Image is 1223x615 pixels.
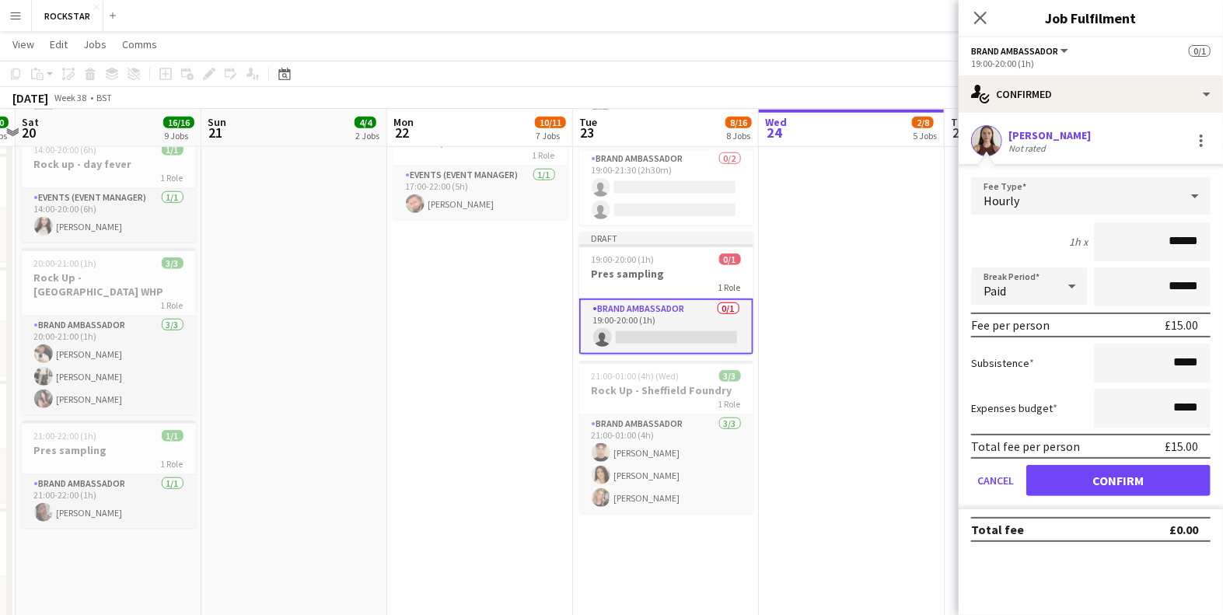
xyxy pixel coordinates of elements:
span: 20 [19,124,39,142]
div: 8 Jobs [726,130,751,142]
div: 7 Jobs [536,130,565,142]
span: Thu [951,115,970,129]
span: Comms [122,37,157,51]
span: 1 Role [161,299,183,311]
span: 1 Role [161,172,183,183]
div: 19:00-20:00 (1h) [971,58,1211,69]
span: 23 [577,124,597,142]
span: 24 [763,124,787,142]
span: Brand Ambassador [971,45,1058,57]
h3: Pres sampling [579,267,753,281]
div: 2 Jobs [355,130,379,142]
span: 19:00-20:00 (1h) [592,253,655,265]
button: ROCKSTAR [32,1,103,31]
div: £15.00 [1165,439,1198,454]
span: Wed [765,115,787,129]
span: 22 [391,124,414,142]
div: 1h x [1069,235,1088,249]
h3: Rock Up - Sheffield Foundry [579,383,753,397]
div: Total fee per person [971,439,1080,454]
span: 2/8 [912,117,934,128]
h3: Rock Up - [GEOGRAPHIC_DATA] WHP [22,271,196,299]
span: 1/1 [162,430,183,442]
app-card-role: Brand Ambassador0/119:00-20:00 (1h) [579,299,753,355]
label: Subsistence [971,356,1034,370]
span: 10/11 [535,117,566,128]
label: Expenses budget [971,401,1057,415]
a: Comms [116,34,163,54]
span: 21:00-22:00 (1h) [34,430,97,442]
span: Sun [208,115,226,129]
span: 3/3 [719,370,741,382]
span: 1/1 [162,144,183,155]
app-card-role: Brand Ambassador1/121:00-22:00 (1h)[PERSON_NAME] [22,475,196,528]
span: 8/16 [725,117,752,128]
span: 1 Role [718,281,741,293]
div: 5 Jobs [913,130,937,142]
div: BST [96,92,112,103]
app-job-card: 17:00-22:00 (5h)1/1Rock Up Leeds Mint1 RoleEvents (Event Manager)1/117:00-22:00 (5h)[PERSON_NAME] [393,112,568,219]
app-card-role: Brand Ambassador3/321:00-01:00 (4h)[PERSON_NAME][PERSON_NAME][PERSON_NAME] [579,415,753,513]
span: 14:00-20:00 (6h) [34,144,97,155]
app-card-role: Events (Event Manager)1/114:00-20:00 (6h)[PERSON_NAME] [22,189,196,242]
span: 3/3 [162,257,183,269]
app-job-card: 21:00-22:00 (1h)1/1Pres sampling1 RoleBrand Ambassador1/121:00-22:00 (1h)[PERSON_NAME] [22,421,196,528]
app-job-card: 20:00-21:00 (1h)3/3Rock Up - [GEOGRAPHIC_DATA] WHP1 RoleBrand Ambassador3/320:00-21:00 (1h)[PERSO... [22,248,196,414]
h3: Pres sampling [22,443,196,457]
div: Total fee [971,522,1024,537]
app-job-card: 14:00-20:00 (6h)1/1Rock up - day fever1 RoleEvents (Event Manager)1/114:00-20:00 (6h)[PERSON_NAME] [22,135,196,242]
a: View [6,34,40,54]
app-job-card: 21:00-01:00 (4h) (Wed)3/3Rock Up - Sheffield Foundry1 RoleBrand Ambassador3/321:00-01:00 (4h)[PER... [579,361,753,513]
div: Draft [579,232,753,244]
span: 25 [949,124,970,142]
a: Edit [44,34,74,54]
span: Paid [984,283,1006,299]
app-card-role: Events (Event Manager)1/117:00-22:00 (5h)[PERSON_NAME] [393,166,568,219]
span: 20:00-21:00 (1h) [34,257,97,269]
button: Confirm [1026,465,1211,496]
span: 4/4 [355,117,376,128]
div: Confirmed [959,75,1223,113]
span: Jobs [83,37,107,51]
span: Tue [579,115,597,129]
a: Jobs [77,34,113,54]
div: £0.00 [1169,522,1198,537]
div: [DATE] [12,90,48,106]
span: 21 [205,124,226,142]
h3: Rock up - day fever [22,157,196,171]
span: 0/1 [1189,45,1211,57]
span: 0/1 [719,253,741,265]
button: Brand Ambassador [971,45,1071,57]
span: 1 Role [533,149,555,161]
div: Fee per person [971,317,1050,333]
div: £15.00 [1165,317,1198,333]
h3: Job Fulfilment [959,8,1223,28]
div: [PERSON_NAME] [1008,128,1091,142]
span: 21:00-01:00 (4h) (Wed) [592,370,680,382]
app-job-card: Draft19:00-20:00 (1h)0/1Pres sampling1 RoleBrand Ambassador0/119:00-20:00 (1h) [579,232,753,355]
div: 9 Jobs [164,130,194,142]
span: Hourly [984,193,1019,208]
span: 1 Role [718,398,741,410]
span: 1 Role [161,458,183,470]
span: Mon [393,115,414,129]
span: View [12,37,34,51]
span: Sat [22,115,39,129]
app-card-role: Brand Ambassador0/219:00-21:30 (2h30m) [579,150,753,225]
div: Not rated [1008,142,1049,154]
button: Cancel [971,465,1020,496]
span: Edit [50,37,68,51]
span: Week 38 [51,92,90,103]
span: 16/16 [163,117,194,128]
app-card-role: Brand Ambassador3/320:00-21:00 (1h)[PERSON_NAME][PERSON_NAME][PERSON_NAME] [22,316,196,414]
